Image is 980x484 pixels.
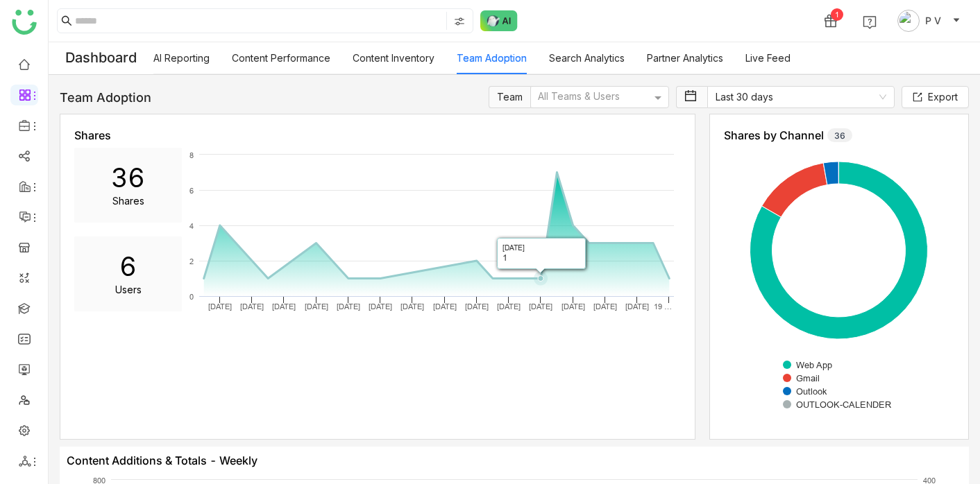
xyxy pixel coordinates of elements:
[369,302,392,311] text: [DATE]
[111,193,145,209] div: Shares
[353,52,434,64] a: Content Inventory
[337,302,360,311] text: [DATE]
[433,302,457,311] text: [DATE]
[593,302,617,311] text: [DATE]
[111,250,145,282] div: 6
[925,13,941,28] span: P V
[232,52,330,64] a: Content Performance
[724,128,954,142] div: Shares by Channel
[827,128,852,142] div: 36
[902,86,969,108] button: Export
[208,302,232,311] text: [DATE]
[153,52,210,64] a: AI Reporting
[497,91,523,103] span: Team
[400,302,424,311] text: [DATE]
[189,257,194,266] text: 2
[647,52,723,64] a: Partner Analytics
[189,186,194,196] text: 6
[480,10,518,31] img: ask-buddy-normal.svg
[189,292,194,302] text: 0
[497,302,521,311] text: [DATE]
[457,52,527,64] a: Team Adoption
[305,302,328,311] text: [DATE]
[831,8,843,21] div: 1
[189,221,194,231] text: 4
[12,10,37,35] img: logo
[745,52,791,64] a: Live Feed
[111,162,145,193] div: 36
[796,386,827,397] text: Outlook
[625,302,649,311] text: [DATE]
[111,282,145,297] div: Users
[796,399,892,410] text: OUTLOOK-CALENDER
[240,302,264,311] text: [DATE]
[796,372,820,383] text: Gmail
[863,15,877,29] img: help.svg
[272,302,296,311] text: [DATE]
[897,10,920,32] img: avatar
[895,10,963,32] button: P V
[454,16,465,27] img: search-type.svg
[928,89,958,105] span: Export
[67,453,962,467] div: Content Additions & Totals - Weekly
[465,302,489,311] text: [DATE]
[716,87,886,107] nz-select-item: Last 30 days
[189,150,194,160] text: 8
[561,302,585,311] text: [DATE]
[654,302,672,311] text: 19 …
[49,42,153,74] div: Dashboard
[60,90,151,105] div: Team Adoption
[529,302,552,311] text: [DATE]
[74,128,681,142] div: Shares
[796,359,832,370] text: Web App
[549,52,625,64] a: Search Analytics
